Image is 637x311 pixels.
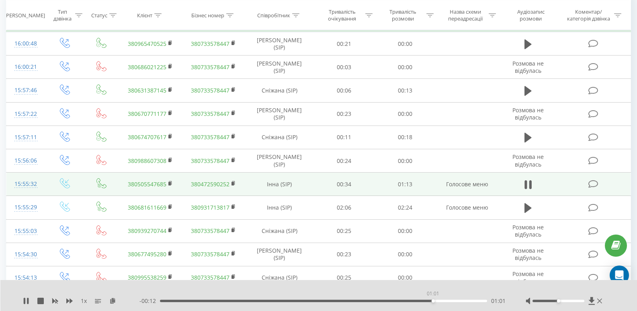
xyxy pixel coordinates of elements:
td: Голосове меню [435,196,499,219]
a: 380931713817 [191,204,229,211]
td: Сніжана (SIP) [245,219,313,243]
div: 16:00:48 [14,36,37,51]
td: 01:13 [375,173,436,196]
td: [PERSON_NAME] (SIP) [245,102,313,126]
div: Open Intercom Messenger [610,266,629,285]
td: 00:06 [313,79,375,102]
span: Розмова не відбулась [512,60,544,74]
div: Клієнт [137,12,152,19]
td: 00:18 [375,126,436,149]
td: 00:00 [375,243,436,266]
div: Коментар/категорія дзвінка [565,8,612,22]
a: 380733578447 [191,227,229,235]
div: 15:55:32 [14,176,37,192]
td: 00:00 [375,32,436,56]
a: 380733578447 [191,87,229,94]
div: 15:55:03 [14,223,37,239]
span: 01:01 [491,297,506,305]
td: 00:25 [313,219,375,243]
div: Назва схеми переадресації [444,8,487,22]
td: 00:25 [313,266,375,289]
span: Розмова не відбулась [512,223,544,238]
td: 00:23 [313,243,375,266]
div: Accessibility label [557,299,560,303]
a: 380677495280 [128,250,166,258]
td: 00:34 [313,173,375,196]
td: [PERSON_NAME] (SIP) [245,243,313,266]
td: Голосове меню [435,173,499,196]
td: 00:00 [375,56,436,79]
a: 380939270744 [128,227,166,235]
span: 1 x [81,297,87,305]
a: 380733578447 [191,250,229,258]
div: 15:56:06 [14,153,37,169]
a: 380631387145 [128,87,166,94]
td: 00:23 [313,102,375,126]
td: 00:00 [375,149,436,173]
div: Тривалість розмови [382,8,424,22]
td: [PERSON_NAME] (SIP) [245,32,313,56]
span: Розмова не відбулась [512,106,544,121]
td: 00:00 [375,219,436,243]
a: 380733578447 [191,133,229,141]
div: Співробітник [257,12,290,19]
a: 380988607308 [128,157,166,165]
div: Статус [91,12,107,19]
a: 380681611669 [128,204,166,211]
a: 380995538259 [128,274,166,281]
div: 16:00:21 [14,59,37,75]
a: 380472590252 [191,180,229,188]
a: 380733578447 [191,157,229,165]
td: 02:06 [313,196,375,219]
td: 00:24 [313,149,375,173]
a: 380733578447 [191,274,229,281]
div: 15:57:11 [14,130,37,145]
a: 380670771177 [128,110,166,117]
div: 15:54:30 [14,247,37,262]
td: 00:00 [375,266,436,289]
div: [PERSON_NAME] [4,12,45,19]
div: Тривалість очікування [321,8,363,22]
a: 380965470525 [128,40,166,47]
td: 00:21 [313,32,375,56]
div: Бізнес номер [191,12,224,19]
td: Інна (SIP) [245,196,313,219]
div: Аудіозапис розмови [506,8,555,22]
td: [PERSON_NAME] (SIP) [245,56,313,79]
td: 02:24 [375,196,436,219]
div: 15:55:29 [14,200,37,215]
a: 380686021225 [128,63,166,71]
td: Сніжана (SIP) [245,266,313,289]
div: 15:57:46 [14,82,37,98]
div: 15:54:13 [14,270,37,286]
span: Розмова не відбулась [512,270,544,285]
td: 00:13 [375,79,436,102]
td: 00:11 [313,126,375,149]
a: 380674707617 [128,133,166,141]
td: 00:03 [313,56,375,79]
td: Сніжана (SIP) [245,79,313,102]
td: 00:00 [375,102,436,126]
span: - 00:12 [139,297,160,305]
div: Accessibility label [432,299,435,303]
a: 380733578447 [191,110,229,117]
span: Розмова не відбулась [512,247,544,262]
span: Розмова не відбулась [512,153,544,168]
a: 380733578447 [191,40,229,47]
td: Сніжана (SIP) [245,126,313,149]
div: Тип дзвінка [52,8,73,22]
a: 380733578447 [191,63,229,71]
div: 15:57:22 [14,106,37,122]
td: Інна (SIP) [245,173,313,196]
td: [PERSON_NAME] (SIP) [245,149,313,173]
div: 01:01 [425,288,441,299]
a: 380505547685 [128,180,166,188]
